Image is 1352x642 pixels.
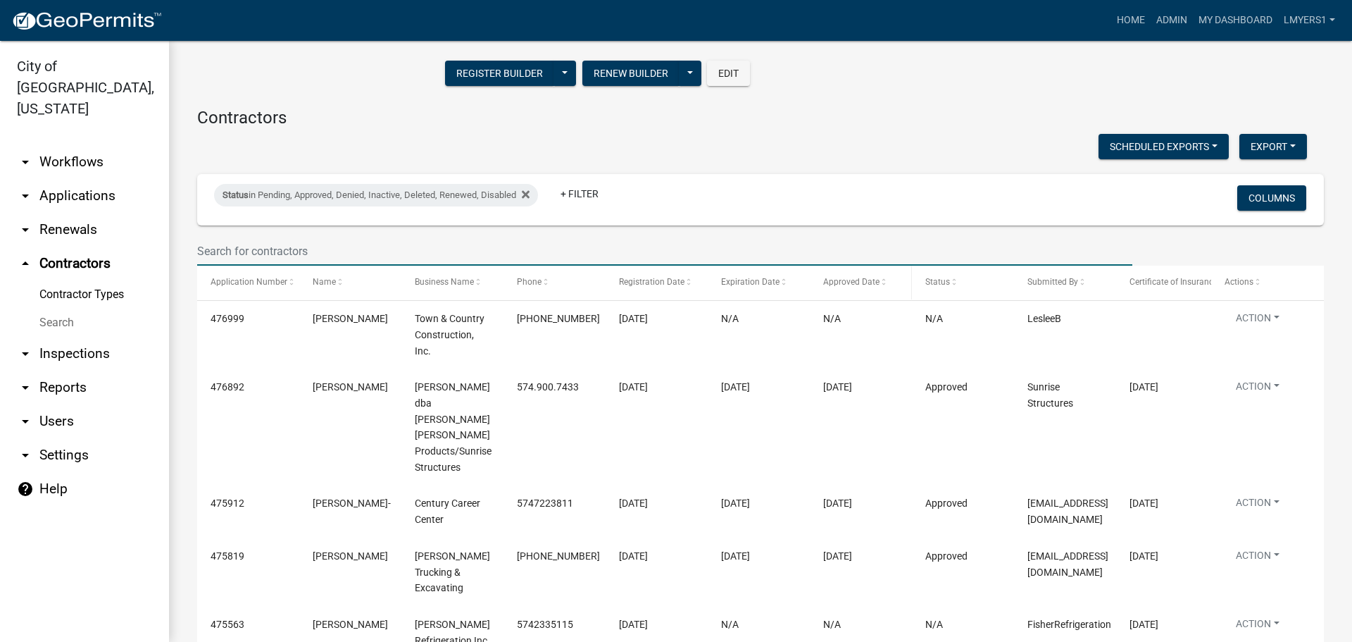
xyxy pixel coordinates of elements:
datatable-header-cell: Expiration Date [708,266,810,300]
span: FisherRefrigeration [1027,619,1111,630]
span: 475912 [211,498,244,509]
span: 09/20/2026 [721,550,750,562]
input: Search for contractors [197,237,1132,266]
span: N/A [721,313,739,324]
span: Submitted By [1027,277,1078,287]
span: N/A [823,313,841,324]
span: 03/11/2026 [1129,498,1158,509]
button: Export [1239,134,1307,159]
span: Town & Country Construction, Inc. [415,313,484,357]
span: 09/09/2025 [823,498,852,509]
span: N/A [823,619,841,630]
button: Action [1225,311,1291,331]
span: 09/09/2025 [823,550,852,562]
span: Lawrence Shirk dba Shirk Wood Products/Sunrise Structures [415,381,492,473]
span: 09/09/2025 [619,619,648,630]
i: arrow_drop_down [17,221,34,238]
span: 09/20/2026 [1129,550,1158,562]
span: Expiration Date [721,277,780,287]
span: 574.900.7433 [517,381,579,393]
span: 475819 [211,550,244,562]
datatable-header-cell: Name [299,266,401,300]
button: Renew Builder [582,61,680,86]
span: Approved [925,381,968,393]
span: 09/11/2025 [823,381,852,393]
span: moreheadway@comcast.net [1027,550,1108,578]
span: N/A [925,619,943,630]
span: Kent Morehead [313,550,388,562]
a: My Dashboard [1193,7,1278,34]
span: 09/09/2025 [619,498,648,509]
span: Leslee Urbano [313,313,388,324]
datatable-header-cell: Status [912,266,1014,300]
datatable-header-cell: Submitted By [1014,266,1116,300]
span: 5742335115 [517,619,573,630]
span: Sunrise Structures [1027,381,1073,409]
i: arrow_drop_up [17,255,34,272]
i: arrow_drop_down [17,447,34,464]
span: 5747223811 [517,498,573,509]
span: 09/09/2026 [1129,619,1158,630]
i: arrow_drop_down [17,345,34,362]
span: Certificate of Insurance Expiration [1129,277,1258,287]
button: Action [1225,379,1291,400]
span: 09/09/2025 [619,550,648,562]
datatable-header-cell: Certificate of Insurance Expiration [1116,266,1211,300]
span: 476892 [211,381,244,393]
span: 219-987-5450 [517,313,600,324]
span: 476999 [211,313,244,324]
span: Approved Date [823,277,880,287]
i: arrow_drop_down [17,154,34,171]
span: Approved [925,550,968,562]
span: Matt Lange- [313,498,391,509]
span: Morehead Trucking & Excavating [415,550,490,594]
span: Application Number [211,277,287,287]
button: Columns [1237,185,1306,211]
a: lmyers1 [1278,7,1341,34]
span: Business Name [415,277,474,287]
span: LesleeB [1027,313,1061,324]
a: Home [1111,7,1151,34]
span: 574-721-1792 [517,550,600,562]
button: Action [1225,617,1291,637]
span: Century Career Center [415,498,480,525]
i: arrow_drop_down [17,379,34,396]
i: arrow_drop_down [17,187,34,204]
datatable-header-cell: Actions [1211,266,1313,300]
span: Actions [1225,277,1253,287]
span: Status [925,277,950,287]
span: 09/11/2025 [619,381,648,393]
button: Action [1225,548,1291,569]
span: 01/26/2026 [1129,381,1158,393]
span: langem@lcsc.k12.in.us [1027,498,1108,525]
span: Approved [925,498,968,509]
span: N/A [925,313,943,324]
datatable-header-cell: Registration Date [606,266,708,300]
span: Monroe Martin [313,381,388,393]
span: Phone [517,277,542,287]
button: Register Builder [445,61,554,86]
datatable-header-cell: Application Number [197,266,299,300]
span: 01/26/2026 [721,381,750,393]
button: Action [1225,495,1291,516]
button: Edit [707,61,750,86]
span: Status [223,190,249,200]
datatable-header-cell: Business Name [401,266,503,300]
span: Registration Date [619,277,684,287]
i: arrow_drop_down [17,413,34,430]
button: Scheduled Exports [1098,134,1229,159]
a: Admin [1151,7,1193,34]
span: 09/11/2025 [619,313,648,324]
span: Name [313,277,336,287]
datatable-header-cell: Approved Date [810,266,912,300]
datatable-header-cell: Phone [503,266,606,300]
span: N/A [721,619,739,630]
h4: Contractors [197,108,1324,128]
a: + Filter [549,181,610,206]
span: Burniston, Raymond Raymond [313,619,388,630]
span: 475563 [211,619,244,630]
span: 03/11/2026 [721,498,750,509]
div: in Pending, Approved, Denied, Inactive, Deleted, Renewed, Disabled [214,184,538,206]
i: help [17,481,34,498]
